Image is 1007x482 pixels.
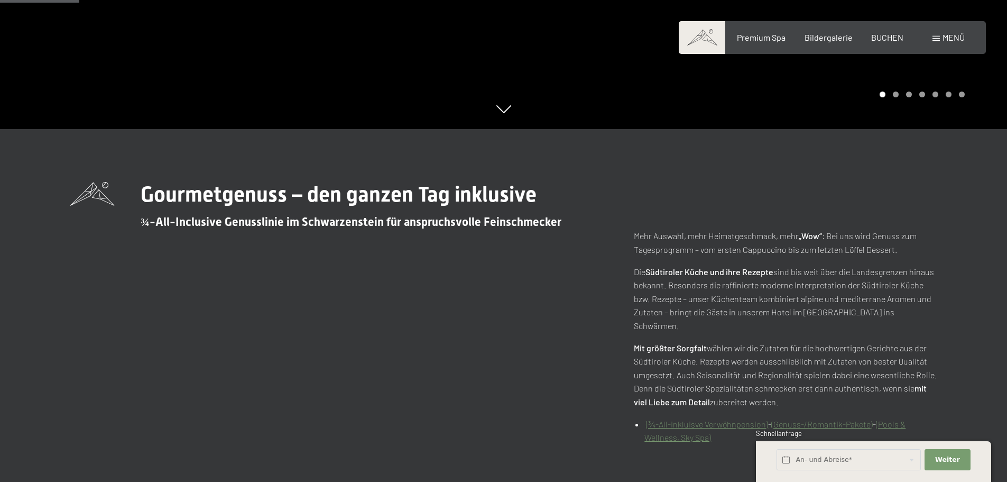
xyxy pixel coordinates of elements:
div: Carousel Page 5 [932,92,938,97]
span: ¾-All-Inclusive Genusslinie im Schwarzenstein für anspruchsvolle Feinschmecker [141,215,561,229]
strong: „Wow“ [799,231,822,241]
a: (Genuss-/Romantik-Pakete) [771,419,873,429]
span: Weiter [935,455,960,465]
p: wählen wir die Zutaten für die hochwertigen Gerichte aus der Südtiroler Küche. Rezepte werden aus... [634,341,937,409]
p: Die sind bis weit über die Landesgrenzen hinaus bekannt. Besonders die raffinierte moderne Interp... [634,265,937,333]
button: Weiter [925,449,970,471]
span: Menü [943,32,965,42]
a: Premium Spa [737,32,786,42]
div: Carousel Page 6 [946,92,951,97]
span: Gourmetgenuss – den ganzen Tag inklusive [141,182,537,207]
div: Carousel Page 4 [919,92,925,97]
strong: Südtiroler Küche und ihre Rezepte [645,267,773,277]
a: (¾-All-inkluisve Verwöhnpension) [646,419,768,429]
span: Schnellanfrage [756,429,802,438]
p: - - [644,417,937,444]
div: Carousel Page 1 (Current Slide) [880,92,885,97]
strong: Mit größter Sorgfalt [634,343,707,353]
div: Carousel Page 2 [893,92,899,97]
p: Mehr Auswahl, mehr Heimatgeschmack, mehr : Bei uns wird Genuss zum Tagesprogramm – vom ersten Cap... [634,229,937,256]
div: Carousel Page 3 [906,92,912,97]
a: Bildergalerie [805,32,853,42]
div: Carousel Pagination [876,92,965,97]
strong: mit viel Liebe zum Detail [634,383,927,407]
a: BUCHEN [871,32,903,42]
div: Carousel Page 7 [959,92,965,97]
